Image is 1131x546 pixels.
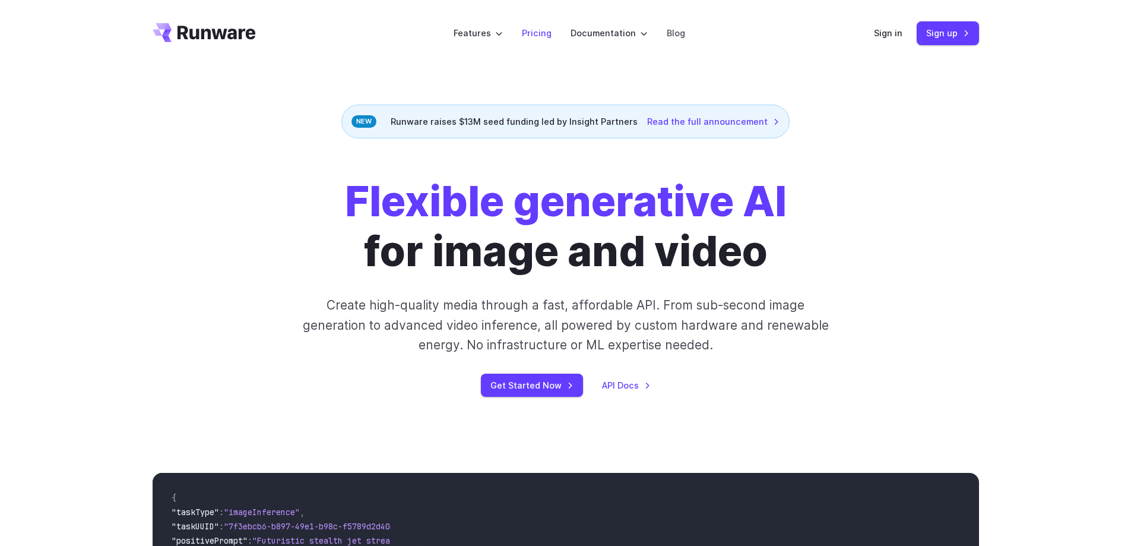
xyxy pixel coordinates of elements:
[667,26,685,40] a: Blog
[153,23,256,42] a: Go to /
[172,507,219,517] span: "taskType"
[224,507,300,517] span: "imageInference"
[481,374,583,397] a: Get Started Now
[874,26,902,40] a: Sign in
[917,21,979,45] a: Sign up
[224,521,404,532] span: "7f3ebcb6-b897-49e1-b98c-f5789d2d40d7"
[345,176,787,276] h1: for image and video
[647,115,780,128] a: Read the full announcement
[172,535,248,546] span: "positivePrompt"
[571,26,648,40] label: Documentation
[454,26,503,40] label: Features
[252,535,685,546] span: "Futuristic stealth jet streaking through a neon-lit cityscape with glowing purple exhaust"
[172,521,219,532] span: "taskUUID"
[301,295,830,355] p: Create high-quality media through a fast, affordable API. From sub-second image generation to adv...
[219,521,224,532] span: :
[172,493,176,503] span: {
[248,535,252,546] span: :
[345,176,787,226] strong: Flexible generative AI
[522,26,552,40] a: Pricing
[341,105,790,138] div: Runware raises $13M seed funding led by Insight Partners
[219,507,224,517] span: :
[602,378,651,392] a: API Docs
[300,507,305,517] span: ,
